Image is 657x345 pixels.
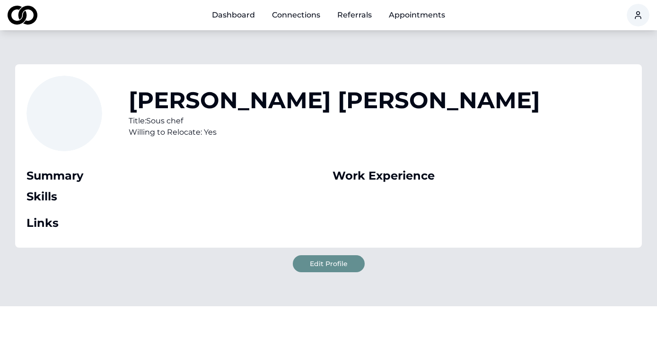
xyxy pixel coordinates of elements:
div: Skills [26,189,325,204]
a: Referrals [330,6,379,25]
a: Dashboard [204,6,263,25]
h1: [PERSON_NAME] [PERSON_NAME] [129,89,540,112]
nav: Main [204,6,453,25]
div: Work Experience [333,168,631,183]
button: Edit Profile [293,255,365,272]
div: Links [26,216,325,231]
div: Summary [26,168,325,183]
a: Appointments [381,6,453,25]
a: Connections [264,6,328,25]
div: Willing to Relocate: Yes [129,127,540,138]
div: Title: Sous chef [129,115,540,127]
img: logo [8,6,37,25]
